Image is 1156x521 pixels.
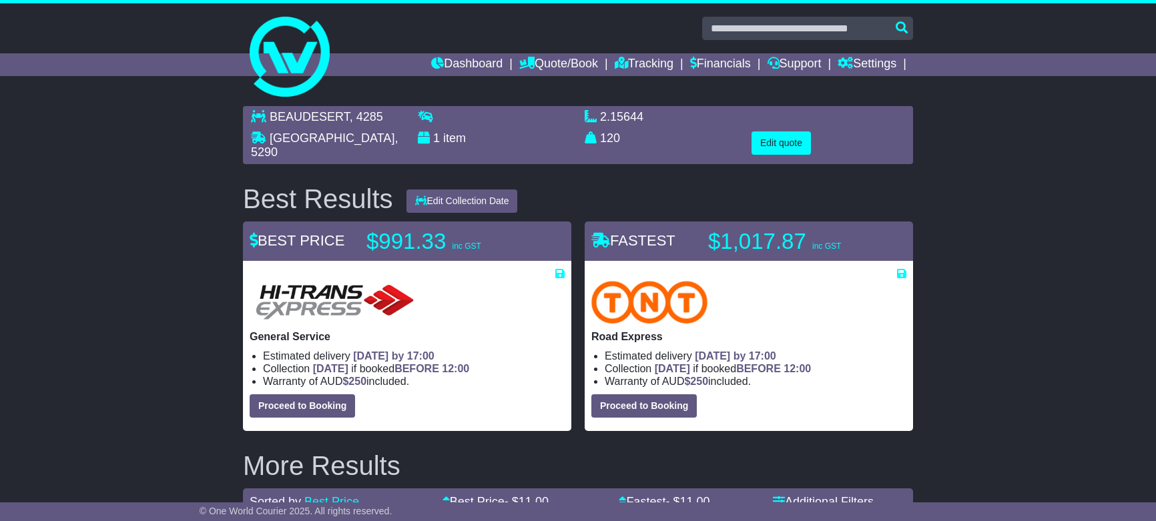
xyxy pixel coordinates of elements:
[679,495,709,508] span: 11.00
[519,53,598,76] a: Quote/Book
[773,495,874,508] a: Additional Filters
[263,350,565,362] li: Estimated delivery
[250,232,344,249] span: BEST PRICE
[250,281,420,324] img: HiTrans: General Service
[350,110,383,123] span: , 4285
[263,375,565,388] li: Warranty of AUD included.
[655,363,811,374] span: if booked
[250,394,355,418] button: Proceed to Booking
[615,53,673,76] a: Tracking
[684,376,708,387] span: $
[452,241,481,251] span: inc GST
[442,363,469,374] span: 12:00
[353,350,435,362] span: [DATE] by 17:00
[600,110,643,123] span: 2.15644
[250,495,301,508] span: Sorted by
[591,394,697,418] button: Proceed to Booking
[304,495,359,508] a: Best Price
[605,375,906,388] li: Warranty of AUD included.
[431,53,503,76] a: Dashboard
[619,495,709,508] a: Fastest- $11.00
[270,110,350,123] span: BEAUDESERT
[342,376,366,387] span: $
[600,131,620,145] span: 120
[236,184,400,213] div: Best Results
[605,350,906,362] li: Estimated delivery
[665,495,709,508] span: - $
[838,53,896,76] a: Settings
[752,131,811,155] button: Edit quote
[348,376,366,387] span: 250
[443,131,466,145] span: item
[690,53,751,76] a: Financials
[270,131,394,145] span: [GEOGRAPHIC_DATA]
[250,330,565,343] p: General Service
[313,363,469,374] span: if booked
[812,241,841,251] span: inc GST
[263,362,565,375] li: Collection
[655,363,690,374] span: [DATE]
[519,495,549,508] span: 11.00
[406,189,518,213] button: Edit Collection Date
[505,495,549,508] span: - $
[591,232,675,249] span: FASTEST
[251,131,398,159] span: , 5290
[591,330,906,343] p: Road Express
[690,376,708,387] span: 250
[443,495,549,508] a: Best Price- $11.00
[366,228,533,255] p: $991.33
[591,281,707,324] img: TNT Domestic: Road Express
[200,506,392,516] span: © One World Courier 2025. All rights reserved.
[736,363,781,374] span: BEFORE
[243,451,913,480] h2: More Results
[605,362,906,375] li: Collection
[394,363,439,374] span: BEFORE
[695,350,776,362] span: [DATE] by 17:00
[313,363,348,374] span: [DATE]
[708,228,875,255] p: $1,017.87
[433,131,440,145] span: 1
[784,363,811,374] span: 12:00
[768,53,822,76] a: Support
